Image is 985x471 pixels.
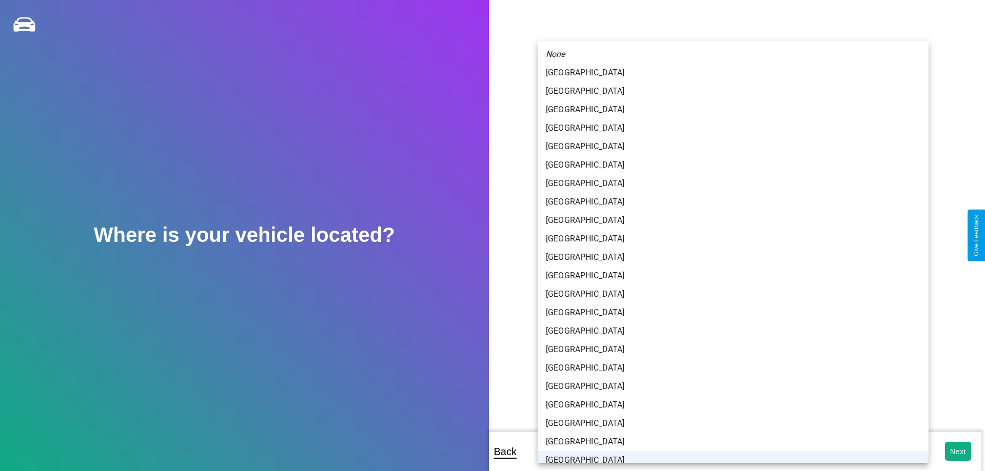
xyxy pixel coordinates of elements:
li: [GEOGRAPHIC_DATA] [538,211,929,230]
li: [GEOGRAPHIC_DATA] [538,322,929,340]
li: [GEOGRAPHIC_DATA] [538,248,929,267]
div: Give Feedback [973,215,980,256]
li: [GEOGRAPHIC_DATA] [538,230,929,248]
li: [GEOGRAPHIC_DATA] [538,156,929,174]
li: [GEOGRAPHIC_DATA] [538,377,929,396]
em: None [546,48,565,60]
li: [GEOGRAPHIC_DATA] [538,414,929,433]
li: [GEOGRAPHIC_DATA] [538,433,929,451]
li: [GEOGRAPHIC_DATA] [538,396,929,414]
li: [GEOGRAPHIC_DATA] [538,285,929,303]
li: [GEOGRAPHIC_DATA] [538,137,929,156]
li: [GEOGRAPHIC_DATA] [538,193,929,211]
li: [GEOGRAPHIC_DATA] [538,451,929,469]
li: [GEOGRAPHIC_DATA] [538,100,929,119]
li: [GEOGRAPHIC_DATA] [538,359,929,377]
li: [GEOGRAPHIC_DATA] [538,64,929,82]
li: [GEOGRAPHIC_DATA] [538,119,929,137]
li: [GEOGRAPHIC_DATA] [538,82,929,100]
li: [GEOGRAPHIC_DATA] [538,303,929,322]
li: [GEOGRAPHIC_DATA] [538,174,929,193]
li: [GEOGRAPHIC_DATA] [538,267,929,285]
li: [GEOGRAPHIC_DATA] [538,340,929,359]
